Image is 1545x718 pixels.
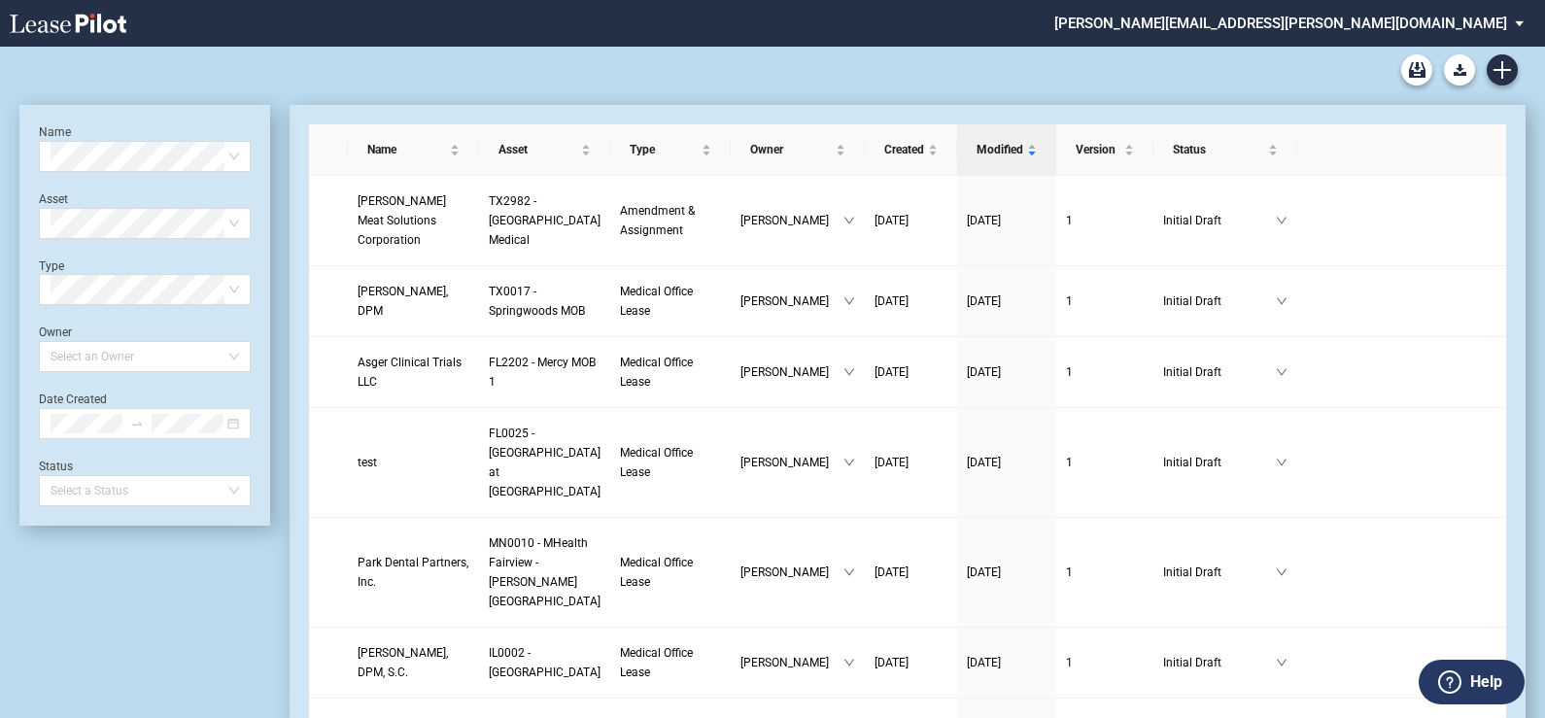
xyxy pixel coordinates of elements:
span: [DATE] [967,214,1001,227]
label: Help [1470,669,1502,695]
span: Medical Office Lease [620,646,693,679]
label: Date Created [39,393,107,406]
th: Owner [731,124,865,176]
span: down [1276,366,1287,378]
a: [DATE] [967,653,1047,672]
span: Initial Draft [1163,563,1276,582]
a: Medical Office Lease [620,553,721,592]
a: Amendment & Assignment [620,201,721,240]
span: [PERSON_NAME] [740,211,843,230]
a: Create new document [1487,54,1518,85]
a: [PERSON_NAME] Meat Solutions Corporation [358,191,469,250]
a: FL2202 - Mercy MOB 1 [489,353,601,392]
span: [DATE] [967,294,1001,308]
a: 1 [1066,453,1144,472]
span: TX2982 - Rosedale Medical [489,194,601,247]
span: [PERSON_NAME] [740,362,843,382]
span: test [358,456,377,469]
span: Park Dental Partners, Inc. [358,556,468,589]
span: [DATE] [967,456,1001,469]
th: Type [610,124,731,176]
a: 1 [1066,291,1144,311]
span: [DATE] [875,214,909,227]
a: Asger Clinical Trials LLC [358,353,469,392]
span: Type [630,140,698,159]
span: [DATE] [875,365,909,379]
a: [PERSON_NAME], DPM [358,282,469,321]
span: 1 [1066,565,1073,579]
th: Created [865,124,957,176]
span: Initial Draft [1163,453,1276,472]
span: 1 [1066,214,1073,227]
span: Michael Frazier, DPM [358,285,448,318]
span: Asger Clinical Trials LLC [358,356,462,389]
span: Medical Office Lease [620,446,693,479]
span: to [130,417,144,430]
span: Initial Draft [1163,653,1276,672]
a: Medical Office Lease [620,282,721,321]
span: down [843,457,855,468]
th: Status [1153,124,1297,176]
span: 1 [1066,294,1073,308]
span: down [1276,566,1287,578]
span: Medical Office Lease [620,285,693,318]
a: [DATE] [875,362,947,382]
span: Asset [498,140,577,159]
a: 1 [1066,563,1144,582]
span: [DATE] [967,565,1001,579]
span: down [1276,457,1287,468]
span: FL0025 - Medical Village at Maitland [489,427,601,498]
span: Version [1076,140,1120,159]
span: MN0010 - MHealth Fairview - Victor Gardens [489,536,601,608]
span: Initial Draft [1163,291,1276,311]
span: 1 [1066,365,1073,379]
span: down [843,295,855,307]
label: Name [39,125,71,139]
span: [PERSON_NAME] [740,563,843,582]
span: [PERSON_NAME] [740,453,843,472]
span: 1 [1066,656,1073,669]
a: TX0017 - Springwoods MOB [489,282,601,321]
label: Status [39,460,73,473]
th: Version [1056,124,1153,176]
span: Initial Draft [1163,362,1276,382]
a: 1 [1066,211,1144,230]
th: Asset [479,124,610,176]
a: Park Dental Partners, Inc. [358,553,469,592]
span: down [1276,657,1287,668]
a: [DATE] [875,291,947,311]
span: [DATE] [875,565,909,579]
a: 1 [1066,362,1144,382]
span: down [843,566,855,578]
span: [DATE] [967,365,1001,379]
span: Owner [750,140,832,159]
span: down [843,366,855,378]
a: [DATE] [967,563,1047,582]
span: Cargill Meat Solutions Corporation [358,194,446,247]
button: Download Blank Form [1444,54,1475,85]
a: [DATE] [967,453,1047,472]
a: Medical Office Lease [620,443,721,482]
span: [DATE] [875,456,909,469]
span: down [843,657,855,668]
span: Modified [977,140,1023,159]
span: 1 [1066,456,1073,469]
a: [DATE] [875,563,947,582]
label: Asset [39,192,68,206]
span: TX0017 - Springwoods MOB [489,285,585,318]
span: [DATE] [967,656,1001,669]
a: Archive [1401,54,1432,85]
span: Aaron Kim, DPM, S.C. [358,646,448,679]
span: down [1276,295,1287,307]
a: [DATE] [875,453,947,472]
span: Status [1173,140,1264,159]
span: Amendment & Assignment [620,204,695,237]
span: Medical Office Lease [620,356,693,389]
a: test [358,453,469,472]
a: TX2982 - [GEOGRAPHIC_DATA] Medical [489,191,601,250]
a: Medical Office Lease [620,353,721,392]
span: swap-right [130,417,144,430]
button: Help [1419,660,1525,704]
a: [DATE] [875,211,947,230]
span: [DATE] [875,294,909,308]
